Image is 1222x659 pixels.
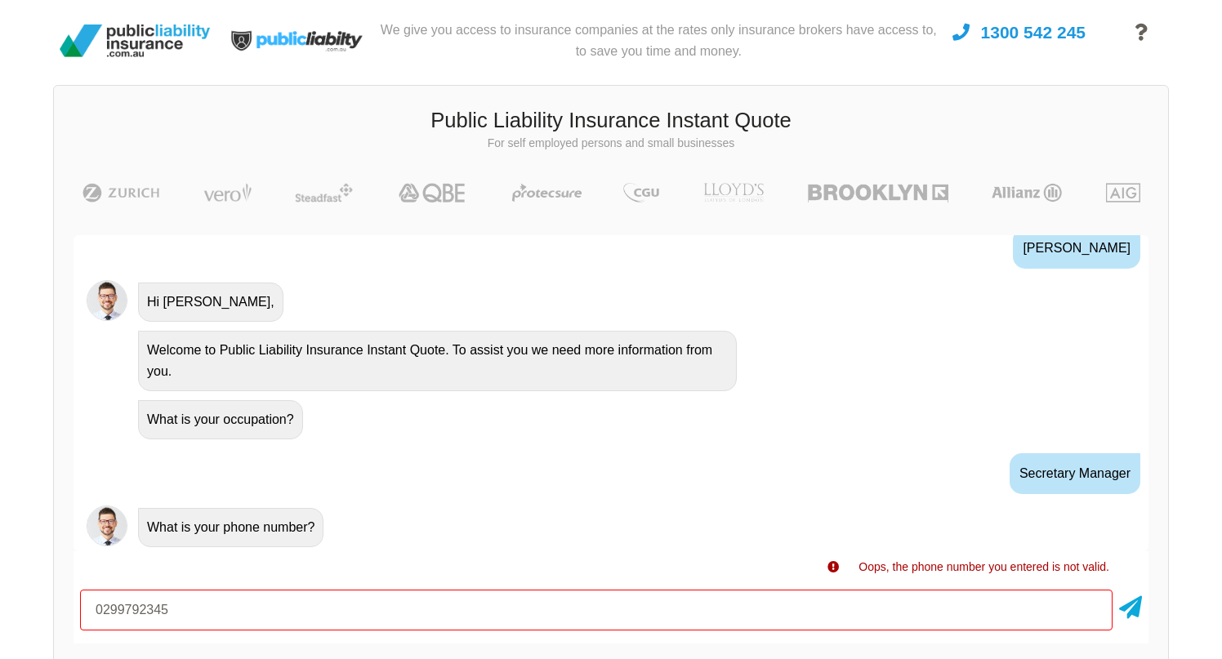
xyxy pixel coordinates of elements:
[1010,453,1140,494] div: Secretary Manager
[87,280,127,321] img: Chatbot | PLI
[801,183,954,203] img: Brooklyn | Public Liability Insurance
[138,331,737,391] div: Welcome to Public Liability Insurance Instant Quote. To assist you we need more information from ...
[138,508,323,547] div: What is your phone number?
[66,136,1156,152] p: For self employed persons and small businesses
[506,183,588,203] img: Protecsure | Public Liability Insurance
[288,183,360,203] img: Steadfast | Public Liability Insurance
[80,590,1113,630] input: Your phone number, eg: +61xxxxxxxxxx / 0xxxxxxxxx
[389,183,477,203] img: QBE | Public Liability Insurance
[859,560,1109,573] span: Oops, the phone number you entered is not valid.
[983,183,1070,203] img: Allianz | Public Liability Insurance
[66,106,1156,136] h3: Public Liability Insurance Instant Quote
[87,505,127,546] img: Chatbot | PLI
[196,183,259,203] img: Vero | Public Liability Insurance
[1013,228,1140,269] div: [PERSON_NAME]
[617,183,666,203] img: CGU | Public Liability Insurance
[380,7,938,75] div: We give you access to insurance companies at the rates only insurance brokers have access to, to ...
[981,23,1086,42] span: 1300 542 245
[938,13,1100,75] a: 1300 542 245
[138,400,303,439] div: What is your occupation?
[138,283,283,322] div: Hi [PERSON_NAME],
[694,183,773,203] img: LLOYD's | Public Liability Insurance
[1099,183,1148,203] img: AIG | Public Liability Insurance
[53,18,216,64] img: Public Liability Insurance
[216,7,380,75] img: Public Liability Insurance Light
[75,183,167,203] img: Zurich | Public Liability Insurance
